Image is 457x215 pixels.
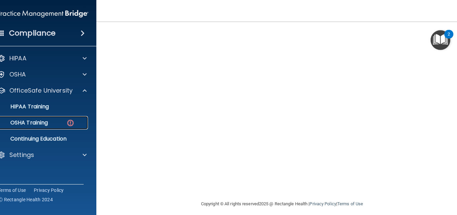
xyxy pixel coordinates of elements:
p: OSHA [9,70,26,78]
p: Settings [9,151,34,159]
a: Privacy Policy [34,187,64,194]
p: OfficeSafe University [9,87,73,95]
a: Terms of Use [337,201,363,206]
p: HIPAA [9,54,26,62]
button: Open Resource Center, 2 new notifications [431,30,450,50]
h4: Compliance [9,29,56,38]
img: danger-circle.6113f641.png [66,119,75,127]
div: Copyright © All rights reserved 2025 @ Rectangle Health | | [160,193,404,215]
div: 2 [448,34,450,43]
a: Privacy Policy [309,201,336,206]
